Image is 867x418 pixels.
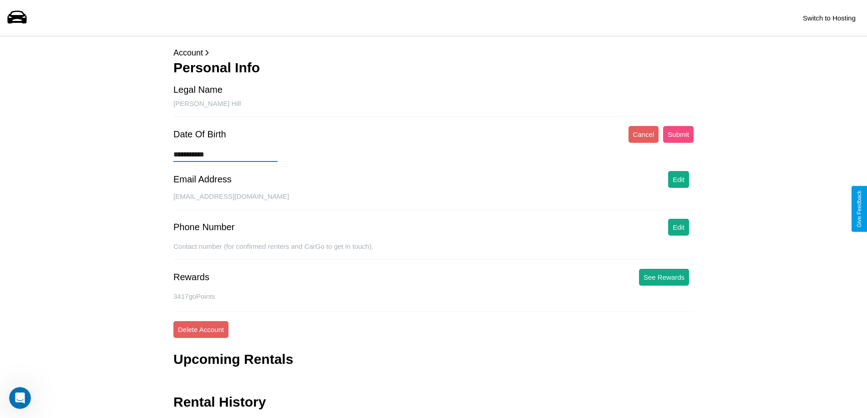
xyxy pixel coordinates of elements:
[856,191,862,227] div: Give Feedback
[173,60,694,76] h3: Personal Info
[173,129,226,140] div: Date Of Birth
[639,269,689,286] button: See Rewards
[173,174,232,185] div: Email Address
[173,192,694,210] div: [EMAIL_ADDRESS][DOMAIN_NAME]
[173,272,209,282] div: Rewards
[173,242,694,260] div: Contact number (for confirmed renters and CarGo to get in touch).
[9,387,31,409] iframe: Intercom live chat
[173,45,694,60] p: Account
[173,290,694,302] p: 3417 goPoints
[663,126,694,143] button: Submit
[668,219,689,236] button: Edit
[173,352,293,367] h3: Upcoming Rentals
[173,222,235,232] div: Phone Number
[173,85,223,95] div: Legal Name
[629,126,659,143] button: Cancel
[173,394,266,410] h3: Rental History
[798,10,860,26] button: Switch to Hosting
[173,100,694,117] div: [PERSON_NAME] Hill
[173,321,228,338] button: Delete Account
[668,171,689,188] button: Edit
